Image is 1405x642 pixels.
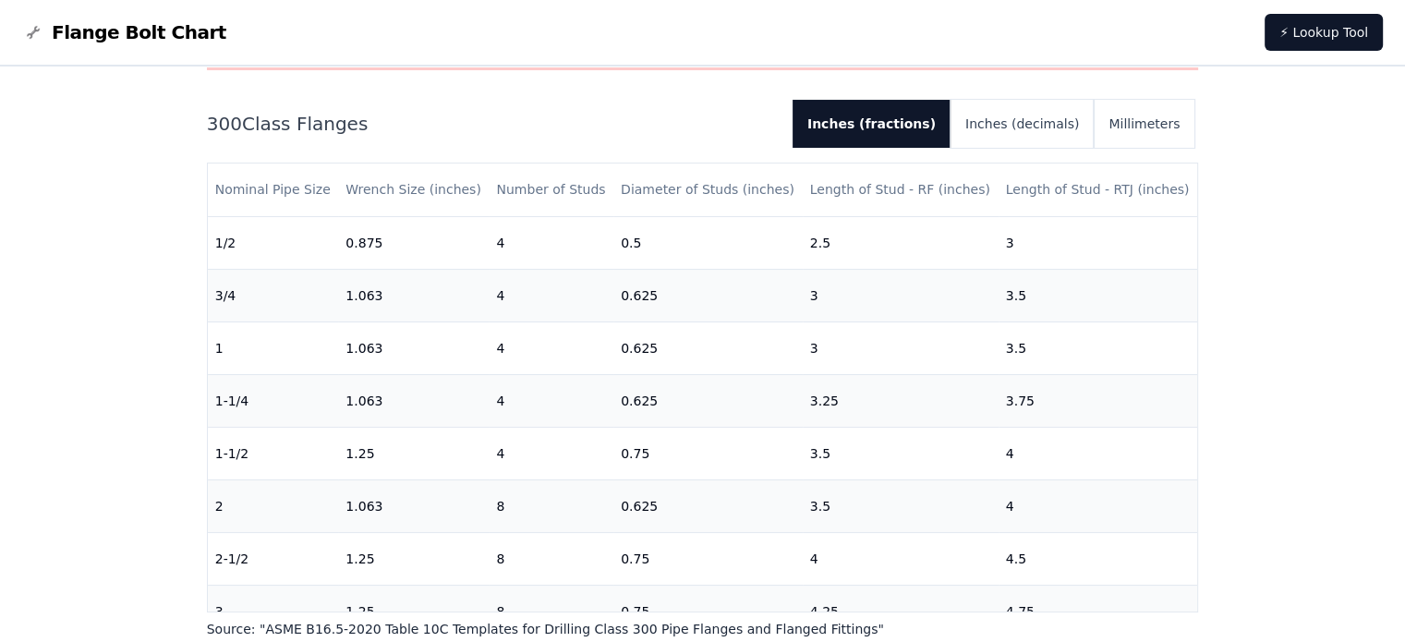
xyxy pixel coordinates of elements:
[22,21,44,43] img: Flange Bolt Chart Logo
[803,585,999,637] td: 4.25
[22,19,226,45] a: Flange Bolt Chart LogoFlange Bolt Chart
[208,164,339,216] th: Nominal Pipe Size
[999,164,1198,216] th: Length of Stud - RTJ (inches)
[208,427,339,479] td: 1-1/2
[803,479,999,532] td: 3.5
[1094,100,1194,148] button: Millimeters
[999,585,1198,637] td: 4.75
[489,374,613,427] td: 4
[793,100,951,148] button: Inches (fractions)
[803,532,999,585] td: 4
[489,585,613,637] td: 8
[338,374,489,427] td: 1.063
[208,216,339,269] td: 1/2
[999,479,1198,532] td: 4
[999,532,1198,585] td: 4.5
[208,321,339,374] td: 1
[803,269,999,321] td: 3
[613,479,803,532] td: 0.625
[489,321,613,374] td: 4
[338,164,489,216] th: Wrench Size (inches)
[338,216,489,269] td: 0.875
[338,479,489,532] td: 1.063
[803,216,999,269] td: 2.5
[613,321,803,374] td: 0.625
[489,216,613,269] td: 4
[999,269,1198,321] td: 3.5
[613,374,803,427] td: 0.625
[803,164,999,216] th: Length of Stud - RF (inches)
[208,585,339,637] td: 3
[338,269,489,321] td: 1.063
[489,427,613,479] td: 4
[208,479,339,532] td: 2
[999,427,1198,479] td: 4
[999,321,1198,374] td: 3.5
[208,532,339,585] td: 2-1/2
[803,374,999,427] td: 3.25
[338,532,489,585] td: 1.25
[613,216,803,269] td: 0.5
[951,100,1094,148] button: Inches (decimals)
[207,111,778,137] h2: 300 Class Flanges
[803,321,999,374] td: 3
[208,269,339,321] td: 3/4
[489,479,613,532] td: 8
[999,374,1198,427] td: 3.75
[803,427,999,479] td: 3.5
[613,585,803,637] td: 0.75
[52,19,226,45] span: Flange Bolt Chart
[999,216,1198,269] td: 3
[489,532,613,585] td: 8
[613,269,803,321] td: 0.625
[489,164,613,216] th: Number of Studs
[208,374,339,427] td: 1-1/4
[613,532,803,585] td: 0.75
[1265,14,1383,51] a: ⚡ Lookup Tool
[613,164,803,216] th: Diameter of Studs (inches)
[489,269,613,321] td: 4
[338,427,489,479] td: 1.25
[613,427,803,479] td: 0.75
[338,321,489,374] td: 1.063
[207,620,1199,638] p: Source: " ASME B16.5-2020 Table 10C Templates for Drilling Class 300 Pipe Flanges and Flanged Fit...
[338,585,489,637] td: 1.25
